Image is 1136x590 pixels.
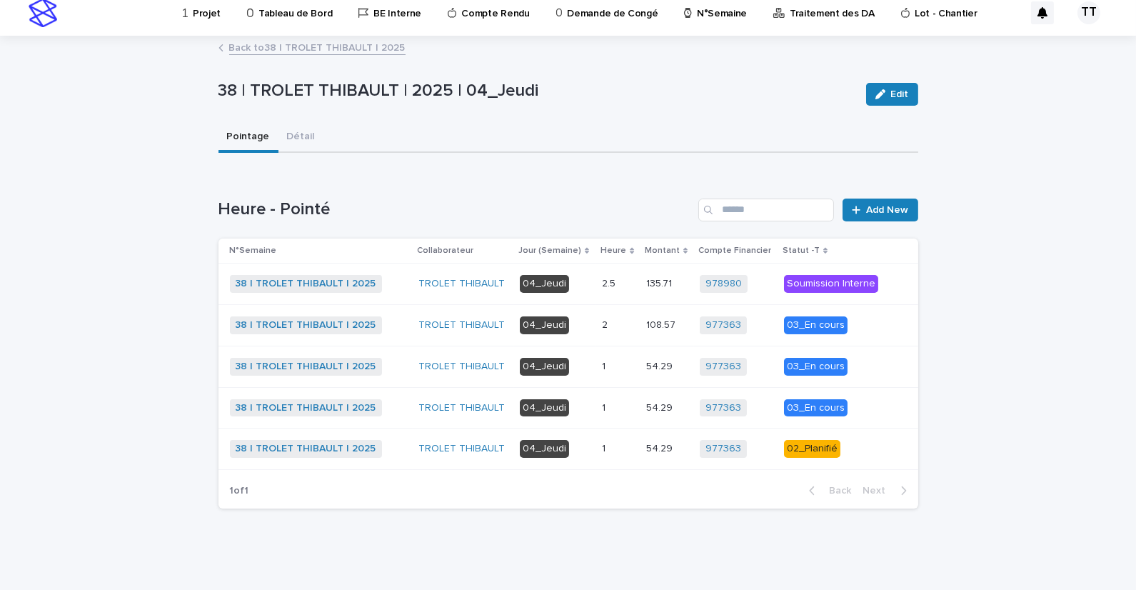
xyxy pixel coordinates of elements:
div: 02_Planifié [784,440,840,458]
a: TROLET THIBAULT [418,319,505,331]
button: Next [858,484,918,497]
div: 03_En cours [784,316,848,334]
a: 38 | TROLET THIBAULT | 2025 [236,402,376,414]
div: 03_En cours [784,399,848,417]
p: Heure [600,243,626,259]
h1: Heure - Pointé [218,199,693,220]
p: 2.5 [602,275,618,290]
tr: 38 | TROLET THIBAULT | 2025 TROLET THIBAULT 04_Jeudi2.52.5 135.71135.71 978980 Soumission Interne [218,264,918,305]
a: 978980 [705,278,742,290]
p: 54.29 [646,399,675,414]
div: 04_Jeudi [520,316,569,334]
p: 54.29 [646,358,675,373]
p: 108.57 [646,316,678,331]
a: 38 | TROLET THIBAULT | 2025 [236,319,376,331]
input: Search [698,199,834,221]
div: Soumission Interne [784,275,878,293]
span: Next [863,486,895,496]
div: 04_Jeudi [520,275,569,293]
div: 03_En cours [784,358,848,376]
p: 54.29 [646,440,675,455]
a: Back to38 | TROLET THIBAULT | 2025 [229,39,406,55]
div: 04_Jeudi [520,399,569,417]
a: 977363 [705,402,741,414]
a: TROLET THIBAULT [418,402,505,414]
p: 135.71 [646,275,675,290]
p: Collaborateur [417,243,473,259]
p: Statut -T [783,243,820,259]
a: TROLET THIBAULT [418,443,505,455]
span: Edit [891,89,909,99]
a: 38 | TROLET THIBAULT | 2025 [236,361,376,373]
tr: 38 | TROLET THIBAULT | 2025 TROLET THIBAULT 04_Jeudi22 108.57108.57 977363 03_En cours [218,304,918,346]
span: Add New [867,205,909,215]
a: TROLET THIBAULT [418,278,505,290]
a: Add New [843,199,918,221]
a: 977363 [705,443,741,455]
tr: 38 | TROLET THIBAULT | 2025 TROLET THIBAULT 04_Jeudi11 54.2954.29 977363 02_Planifié [218,429,918,470]
p: Montant [645,243,680,259]
a: 977363 [705,319,741,331]
p: Jour (Semaine) [518,243,581,259]
p: 2 [602,316,610,331]
a: 38 | TROLET THIBAULT | 2025 [236,278,376,290]
button: Pointage [218,123,278,153]
div: TT [1077,1,1100,24]
p: 1 [602,358,608,373]
a: 38 | TROLET THIBAULT | 2025 [236,443,376,455]
p: 1 [602,399,608,414]
p: 38 | TROLET THIBAULT | 2025 | 04_Jeudi [218,81,855,101]
div: 04_Jeudi [520,440,569,458]
div: 04_Jeudi [520,358,569,376]
tr: 38 | TROLET THIBAULT | 2025 TROLET THIBAULT 04_Jeudi11 54.2954.29 977363 03_En cours [218,387,918,429]
button: Back [798,484,858,497]
button: Détail [278,123,323,153]
p: Compte Financier [698,243,771,259]
p: N°Semaine [230,243,277,259]
tr: 38 | TROLET THIBAULT | 2025 TROLET THIBAULT 04_Jeudi11 54.2954.29 977363 03_En cours [218,346,918,387]
span: Back [821,486,852,496]
button: Edit [866,83,918,106]
p: 1 [602,440,608,455]
a: TROLET THIBAULT [418,361,505,373]
a: 977363 [705,361,741,373]
p: 1 of 1 [218,474,261,509]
